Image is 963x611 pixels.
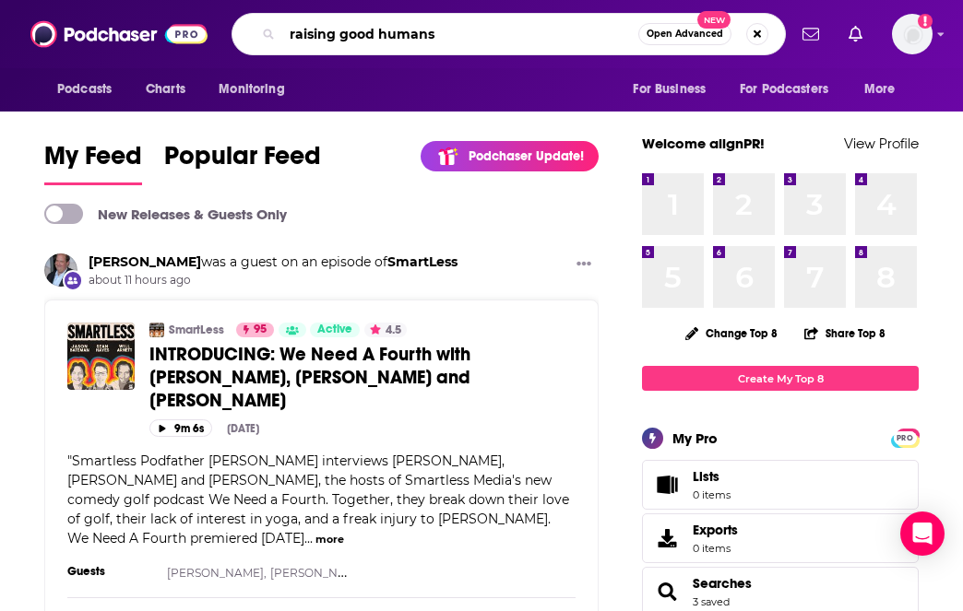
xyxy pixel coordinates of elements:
img: SmartLess [149,323,164,337]
img: Podchaser - Follow, Share and Rate Podcasts [30,17,208,52]
span: My Feed [44,140,142,182]
a: Exports [642,513,919,563]
div: [DATE] [227,422,259,435]
a: 3 saved [693,595,730,608]
span: For Podcasters [740,76,828,102]
span: Popular Feed [164,140,321,182]
a: [PERSON_NAME], [270,566,370,580]
button: open menu [620,72,729,107]
a: Show notifications dropdown [795,18,826,50]
h3: Guests [67,564,150,579]
span: Charts [146,76,185,102]
span: Podcasts [57,76,112,102]
button: Show More Button [569,253,599,276]
p: Podchaser Update! [469,148,584,164]
span: Exports [648,525,685,551]
a: Welcome alignPR! [642,135,765,152]
a: Searches [693,575,752,592]
button: open menu [44,72,136,107]
span: " [67,452,569,546]
span: INTRODUCING: We Need A Fourth with [PERSON_NAME], [PERSON_NAME] and [PERSON_NAME] [149,343,470,412]
span: Monitoring [219,76,284,102]
button: open menu [206,72,308,107]
a: [PERSON_NAME], [167,566,267,580]
a: Charts [134,72,196,107]
a: Brian Baumgartner [89,253,201,270]
button: Open AdvancedNew [638,23,731,45]
div: Open Intercom Messenger [900,511,945,556]
input: Search podcasts, credits, & more... [282,19,638,49]
a: SmartLess [387,253,458,270]
img: User Profile [892,14,933,54]
button: Change Top 8 [674,322,789,345]
button: 4.5 [364,323,407,337]
div: My Pro [672,429,718,447]
div: Search podcasts, credits, & more... [232,13,786,55]
div: New Appearance [63,270,83,290]
h3: was a guest on an episode of [89,253,458,271]
span: PRO [894,431,916,445]
a: Active [310,323,360,337]
button: Share Top 8 [803,315,886,351]
a: Popular Feed [164,140,321,185]
span: Open Advanced [647,29,723,39]
a: New Releases & Guests Only [44,204,287,224]
span: Lists [693,468,719,485]
span: Exports [693,522,738,538]
a: INTRODUCING: We Need A Fourth with [PERSON_NAME], [PERSON_NAME] and [PERSON_NAME] [149,343,576,412]
a: Create My Top 8 [642,366,919,391]
button: more [315,532,344,547]
span: Active [317,321,352,339]
a: Lists [642,460,919,510]
svg: Add a profile image [918,14,933,29]
button: 9m 6s [149,419,212,437]
a: Searches [648,579,685,605]
a: SmartLess [169,323,224,337]
a: 95 [236,323,274,337]
span: More [864,76,896,102]
span: about 11 hours ago [89,273,458,288]
span: New [697,11,731,29]
span: For Business [633,76,706,102]
span: 95 [254,321,267,339]
span: Lists [648,472,685,498]
span: 0 items [693,488,731,501]
img: INTRODUCING: We Need A Fourth with Brian Baumgartner, Cooper Manning and Kenny Mayne [67,323,135,390]
span: Lists [693,468,731,485]
button: open menu [851,72,919,107]
span: Smartless Podfather [PERSON_NAME] interviews [PERSON_NAME], [PERSON_NAME] and [PERSON_NAME], the ... [67,452,569,546]
a: PRO [894,430,916,444]
span: ... [304,530,313,546]
span: 0 items [693,542,738,555]
button: Show profile menu [892,14,933,54]
button: open menu [728,72,855,107]
a: My Feed [44,140,142,185]
span: Logged in as alignPR [892,14,933,54]
a: View Profile [844,135,919,152]
a: Show notifications dropdown [841,18,870,50]
img: Brian Baumgartner [44,253,77,287]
